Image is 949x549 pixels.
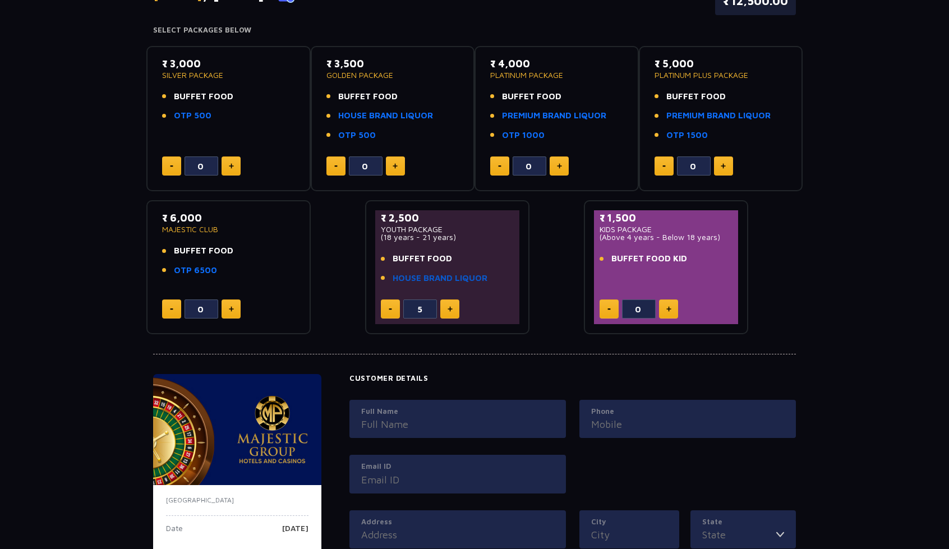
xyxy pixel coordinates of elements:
[702,527,776,542] input: State
[557,163,562,169] img: plus
[600,210,733,225] p: ₹ 1,500
[338,90,398,103] span: BUFFET FOOD
[170,165,173,167] img: minus
[655,71,787,79] p: PLATINUM PLUS PACKAGE
[702,516,784,528] label: State
[655,56,787,71] p: ₹ 5,000
[381,233,514,241] p: (18 years - 21 years)
[349,374,796,383] h4: Customer Details
[600,233,733,241] p: (Above 4 years - Below 18 years)
[174,90,233,103] span: BUFFET FOOD
[166,495,308,505] p: [GEOGRAPHIC_DATA]
[591,516,667,528] label: City
[502,129,545,142] a: OTP 1000
[174,264,217,277] a: OTP 6500
[162,210,295,225] p: ₹ 6,000
[162,225,295,233] p: MAJESTIC CLUB
[502,109,606,122] a: PREMIUM BRAND LIQUOR
[326,71,459,79] p: GOLDEN PACKAGE
[721,163,726,169] img: plus
[162,71,295,79] p: SILVER PACKAGE
[490,56,623,71] p: ₹ 4,000
[334,165,338,167] img: minus
[229,306,234,312] img: plus
[361,527,554,542] input: Address
[361,461,554,472] label: Email ID
[393,272,487,285] a: HOUSE BRAND LIQUOR
[498,165,501,167] img: minus
[153,26,796,35] h4: Select Packages Below
[338,129,376,142] a: OTP 500
[229,163,234,169] img: plus
[361,417,554,432] input: Full Name
[361,472,554,487] input: Email ID
[174,244,233,257] span: BUFFET FOOD
[502,90,561,103] span: BUFFET FOOD
[448,306,453,312] img: plus
[666,306,671,312] img: plus
[393,252,452,265] span: BUFFET FOOD
[607,308,611,310] img: minus
[174,109,211,122] a: OTP 500
[381,225,514,233] p: YOUTH PACKAGE
[490,71,623,79] p: PLATINUM PACKAGE
[776,527,784,542] img: toggler icon
[591,406,784,417] label: Phone
[170,308,173,310] img: minus
[600,225,733,233] p: KIDS PACKAGE
[338,109,433,122] a: HOUSE BRAND LIQUOR
[666,109,771,122] a: PREMIUM BRAND LIQUOR
[162,56,295,71] p: ₹ 3,000
[361,516,554,528] label: Address
[591,527,667,542] input: City
[662,165,666,167] img: minus
[361,406,554,417] label: Full Name
[166,524,183,541] p: Date
[381,210,514,225] p: ₹ 2,500
[389,308,392,310] img: minus
[666,90,726,103] span: BUFFET FOOD
[393,163,398,169] img: plus
[666,129,708,142] a: OTP 1500
[326,56,459,71] p: ₹ 3,500
[282,524,308,541] p: [DATE]
[153,374,321,485] img: majesticPride-banner
[611,252,687,265] span: BUFFET FOOD KID
[591,417,784,432] input: Mobile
